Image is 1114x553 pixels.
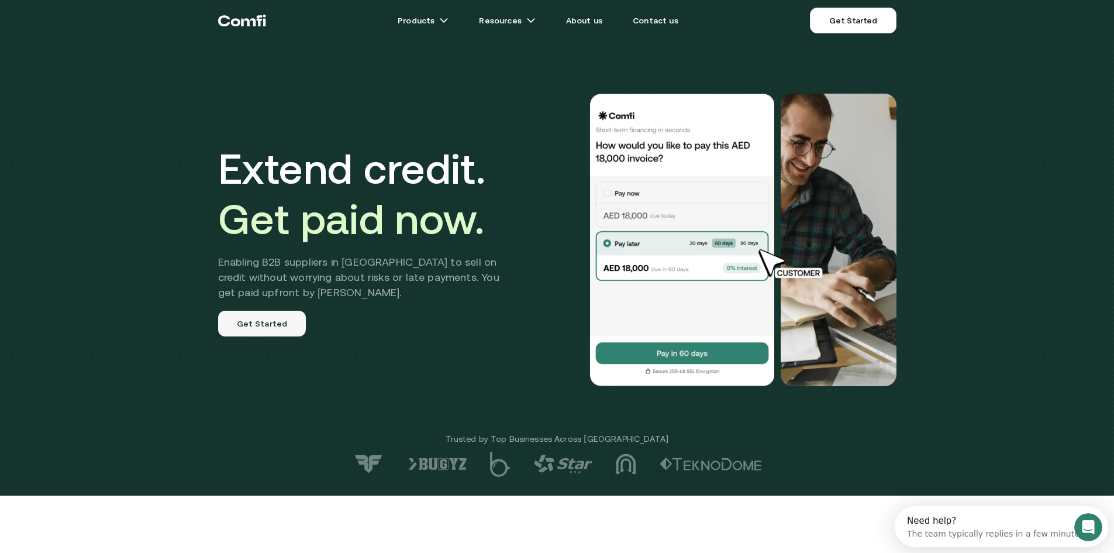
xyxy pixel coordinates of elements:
[750,248,836,280] img: cursor
[526,16,536,25] img: arrow icons
[660,458,762,470] img: logo-2
[1074,513,1102,541] iframe: Intercom live chat
[5,5,226,37] div: Open Intercom Messenger
[589,94,776,386] img: Would you like to pay this AED 18,000.00 invoice?
[218,311,306,336] a: Get Started
[218,195,485,243] span: Get paid now.
[384,9,463,32] a: Productsarrow icons
[781,94,896,386] img: Would you like to pay this AED 18,000.00 invoice?
[616,454,636,475] img: logo-3
[619,9,692,32] a: Contact us
[439,16,449,25] img: arrow icons
[895,506,1108,547] iframe: Intercom live chat discovery launcher
[408,458,467,470] img: logo-6
[552,9,616,32] a: About us
[218,3,266,38] a: Return to the top of the Comfi home page
[353,454,385,474] img: logo-7
[465,9,549,32] a: Resourcesarrow icons
[12,19,192,32] div: The team typically replies in a few minutes.
[490,452,511,477] img: logo-5
[810,8,896,33] a: Get Started
[534,455,592,473] img: logo-4
[218,255,517,300] h2: Enabling B2B suppliers in [GEOGRAPHIC_DATA] to sell on credit without worrying about risks or lat...
[12,10,192,19] div: Need help?
[218,143,517,244] h1: Extend credit.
